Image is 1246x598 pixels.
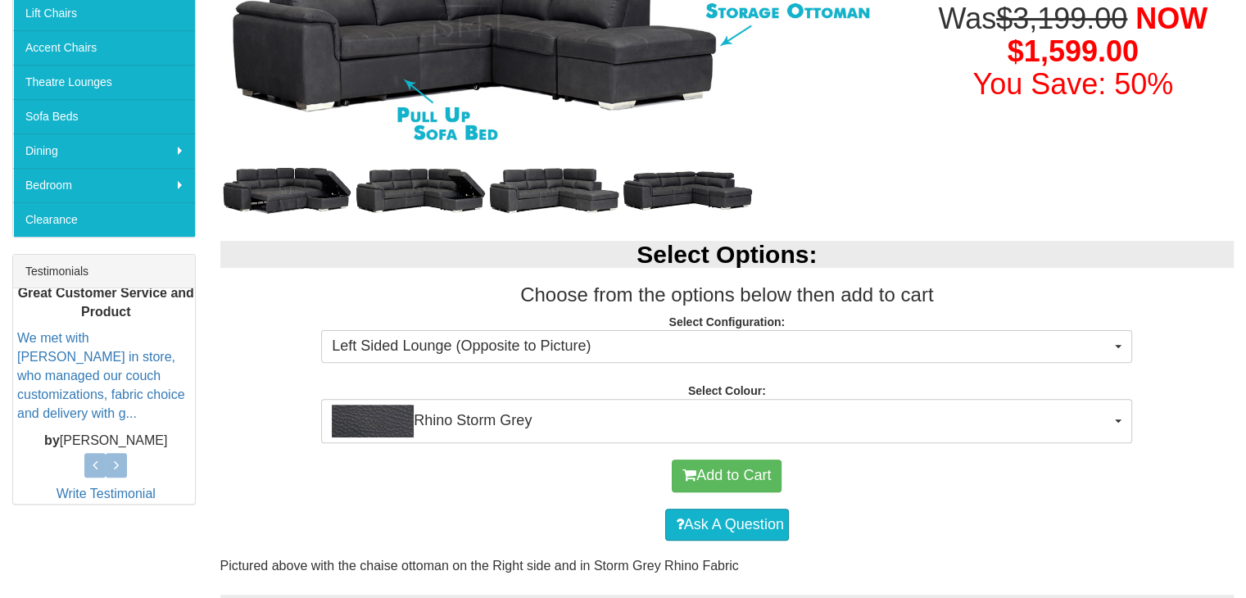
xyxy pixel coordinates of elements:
[13,30,195,65] a: Accent Chairs
[321,399,1132,443] button: Rhino Storm GreyRhino Storm Grey
[688,384,766,397] strong: Select Colour:
[13,65,195,99] a: Theatre Lounges
[972,67,1173,101] font: You Save: 50%
[913,2,1235,100] h1: Was
[332,405,1111,437] span: Rhino Storm Grey
[321,330,1132,363] button: Left Sided Lounge (Opposite to Picture)
[332,405,414,437] img: Rhino Storm Grey
[13,255,195,288] div: Testimonials
[18,285,194,318] b: Great Customer Service and Product
[13,202,195,237] a: Clearance
[332,336,1111,357] span: Left Sided Lounge (Opposite to Picture)
[57,487,156,501] a: Write Testimonial
[637,241,817,268] b: Select Options:
[13,99,195,134] a: Sofa Beds
[17,431,195,450] p: [PERSON_NAME]
[220,284,1235,306] h3: Choose from the options below then add to cart
[665,509,789,541] a: Ask A Question
[13,168,195,202] a: Bedroom
[672,460,782,492] button: Add to Cart
[1008,2,1207,68] span: NOW $1,599.00
[17,331,185,419] a: We met with [PERSON_NAME] in store, who managed our couch customizations, fabric choice and deliv...
[996,2,1127,35] del: $3,199.00
[44,433,60,446] b: by
[668,315,785,328] strong: Select Configuration:
[13,134,195,168] a: Dining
